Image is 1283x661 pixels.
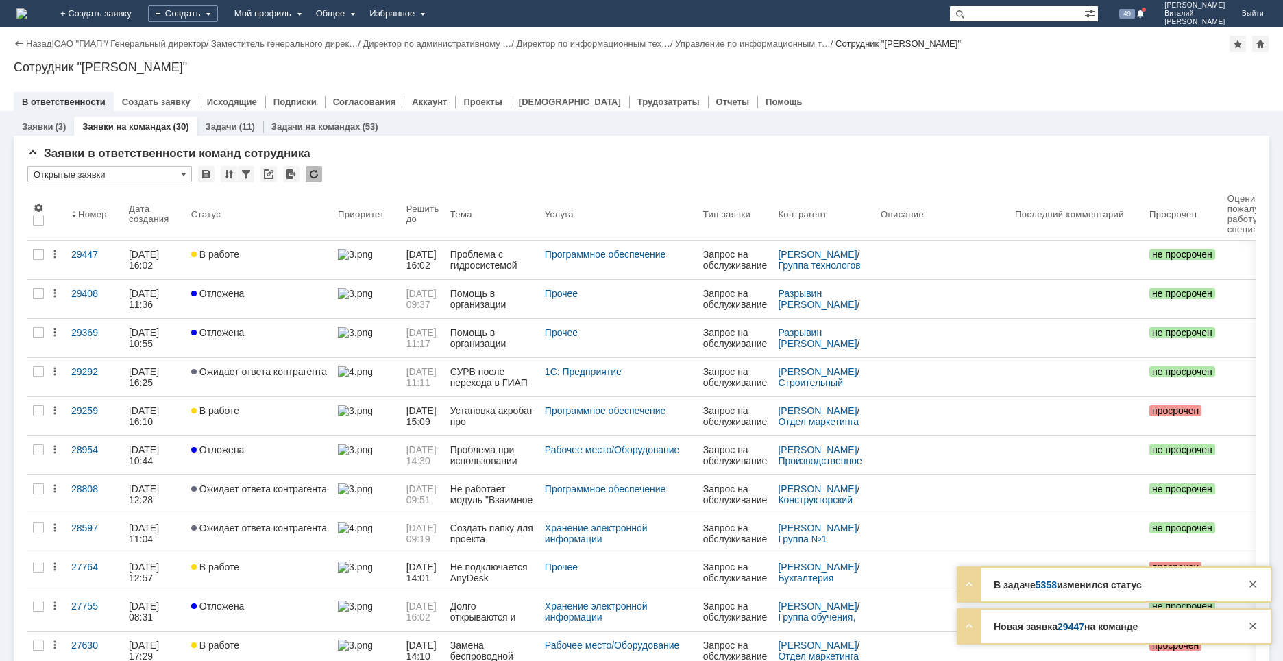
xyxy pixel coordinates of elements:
div: / [675,38,835,49]
a: Группа обучения, оценки и развития персонала [778,612,863,645]
div: 29369 [71,327,118,338]
img: 3.png [338,601,372,612]
img: 3.png [338,327,372,338]
th: Номер [66,188,123,241]
a: [DATE] 11:36 [123,280,186,318]
a: [DATE] 16:10 [123,397,186,435]
div: Действия [49,288,60,299]
a: Долго открываются и сохраняются файлы в сетевой папке [445,592,539,631]
a: 3.png [332,592,401,631]
div: 28808 [71,483,118,494]
a: 29447 [1058,621,1084,632]
a: 4.png [332,514,401,553]
a: Заместитель генерального дирек… [211,38,358,49]
a: В работе [186,241,332,279]
a: В работе [186,397,332,435]
div: Экспорт списка [283,166,300,182]
a: не просрочен [1144,475,1222,514]
div: Запрос на обслуживание [703,562,768,584]
div: [DATE] 11:04 [129,522,162,544]
img: 3.png [338,483,372,494]
span: не просрочен [1149,483,1215,494]
a: Прочее [545,327,578,338]
span: [DATE] 09:19 [406,522,439,544]
a: Ожидает ответа контрагента [186,475,332,514]
a: Рабочее место/Оборудование [545,640,679,651]
div: Запрос на обслуживание [703,522,768,544]
a: 29447 [66,241,123,279]
span: Отложена [191,327,245,338]
a: 29292 [66,358,123,396]
a: [DATE] 09:19 [401,514,445,553]
a: 29408 [66,280,123,318]
div: Действия [49,522,60,533]
a: 27764 [66,553,123,592]
div: 28954 [71,444,118,455]
div: Долго открываются и сохраняются файлы в сетевой папке [450,601,534,623]
div: 27764 [71,562,118,573]
a: Заявки на командах [82,121,171,132]
a: Не подключается AnyDesk [445,553,539,592]
img: 3.png [338,405,372,416]
div: / [778,327,870,349]
div: Не подключается AnyDesk [450,562,534,584]
img: 3.png [338,562,372,573]
a: 27755 [66,592,123,631]
div: Действия [49,483,60,494]
span: Настройки [33,202,44,213]
span: [DATE] 16:02 [406,249,439,271]
a: Рабочее место/Оборудование [545,444,679,455]
div: [DATE] 11:36 [129,288,162,310]
span: просрочен [1149,405,1201,416]
a: Не работает модуль "Взаимное влияние отверстий" [445,475,539,514]
a: 3.png [332,436,401,474]
div: / [110,38,211,49]
span: В работе [191,640,239,651]
span: В работе [191,562,239,573]
div: Контрагент [778,209,827,219]
div: Последний комментарий [1015,209,1124,219]
a: Отложена [186,319,332,357]
span: Ожидает ответа контрагента [191,483,327,494]
span: [DATE] 09:51 [406,483,439,505]
a: Разрывин [PERSON_NAME] [778,288,857,310]
div: [DATE] 16:02 [129,249,162,271]
a: Проблема с гидросистемой [445,241,539,279]
a: [DATE] 09:37 [401,280,445,318]
a: Директор по административному … [363,38,511,49]
div: [DATE] 12:28 [129,483,162,505]
div: [DATE] 12:57 [129,562,162,584]
div: Действия [49,327,60,338]
a: Запрос на обслуживание [698,475,773,514]
a: не просрочен [1144,358,1222,396]
th: Тема [445,188,539,241]
div: Запрос на обслуживание [703,366,768,388]
a: 28808 [66,475,123,514]
a: Создать папку для проекта [445,514,539,553]
a: [DATE] 16:25 [123,358,186,396]
a: [DATE] 11:11 [401,358,445,396]
a: Создать заявку [122,97,191,107]
div: Создать папку для проекта [450,522,534,544]
div: Добавить в избранное [1230,36,1246,52]
a: [PERSON_NAME] [778,405,857,416]
a: Назад [26,38,51,49]
a: 28597 [66,514,123,553]
a: Отложена [186,280,332,318]
img: logo [16,8,27,19]
div: Действия [49,444,60,455]
div: Приоритет [338,209,384,219]
div: Запрос на обслуживание [703,405,768,427]
div: / [778,249,870,271]
th: Статус [186,188,332,241]
a: Задачи [206,121,237,132]
div: / [54,38,111,49]
div: Просрочен [1149,209,1197,219]
a: Аккаунт [412,97,447,107]
a: Отложена [186,436,332,474]
div: 27630 [71,640,118,651]
a: [PERSON_NAME] [778,522,857,533]
div: / [778,288,870,310]
div: Запрос на обслуживание [703,601,768,623]
span: [DATE] 11:11 [406,366,439,388]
